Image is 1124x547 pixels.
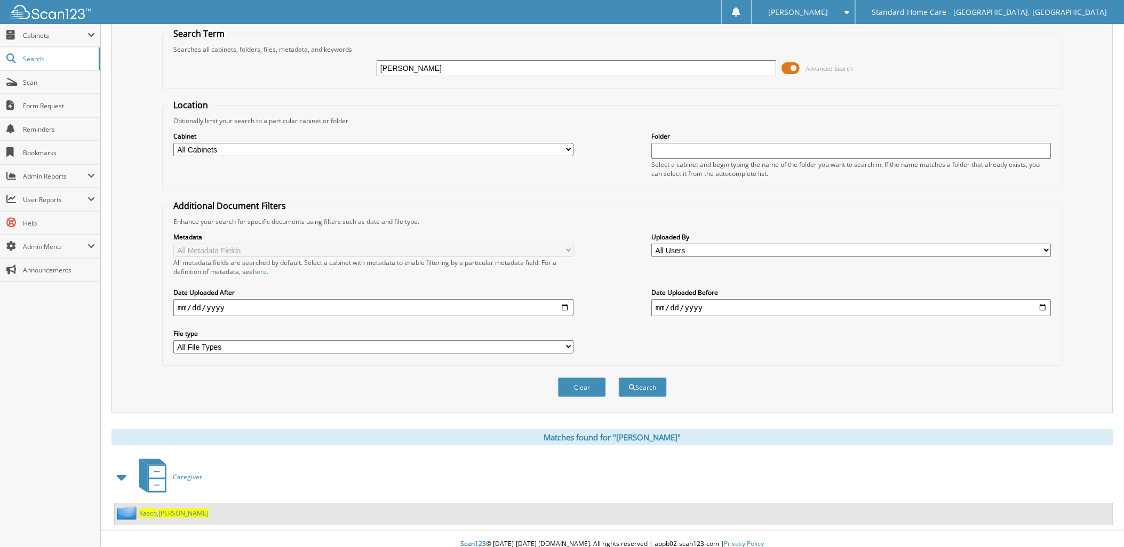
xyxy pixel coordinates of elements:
[168,217,1057,226] div: Enhance your search for specific documents using filters such as date and file type.
[139,509,209,518] a: Kasco,[PERSON_NAME]
[253,267,267,276] a: here
[769,9,828,15] span: [PERSON_NAME]
[23,266,95,275] span: Announcements
[168,200,291,212] legend: Additional Document Filters
[168,45,1057,54] div: Searches all cabinets, folders, files, metadata, and keywords
[168,99,213,111] legend: Location
[158,509,209,518] span: [PERSON_NAME]
[872,9,1107,15] span: Standard Home Care - [GEOGRAPHIC_DATA], [GEOGRAPHIC_DATA]
[651,299,1051,316] input: end
[651,132,1051,141] label: Folder
[558,377,606,397] button: Clear
[173,288,573,297] label: Date Uploaded After
[173,472,202,481] span: Caregiver
[168,28,230,39] legend: Search Term
[619,377,667,397] button: Search
[173,132,573,141] label: Cabinet
[133,456,202,498] a: Caregiver
[23,125,95,134] span: Reminders
[23,219,95,228] span: Help
[23,172,87,181] span: Admin Reports
[23,242,87,251] span: Admin Menu
[23,101,95,110] span: Form Request
[651,288,1051,297] label: Date Uploaded Before
[23,31,87,40] span: Cabinets
[651,232,1051,242] label: Uploaded By
[139,509,157,518] span: Kasco
[173,299,573,316] input: start
[23,148,95,157] span: Bookmarks
[806,65,854,73] span: Advanced Search
[168,116,1057,125] div: Optionally limit your search to a particular cabinet or folder
[173,232,573,242] label: Metadata
[11,5,91,19] img: scan123-logo-white.svg
[23,78,95,87] span: Scan
[23,54,93,63] span: Search
[173,329,573,338] label: File type
[117,506,139,520] img: folder2.png
[651,160,1051,178] div: Select a cabinet and begin typing the name of the folder you want to search in. If the name match...
[173,258,573,276] div: All metadata fields are searched by default. Select a cabinet with metadata to enable filtering b...
[111,429,1113,445] div: Matches found for "[PERSON_NAME]"
[23,195,87,204] span: User Reports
